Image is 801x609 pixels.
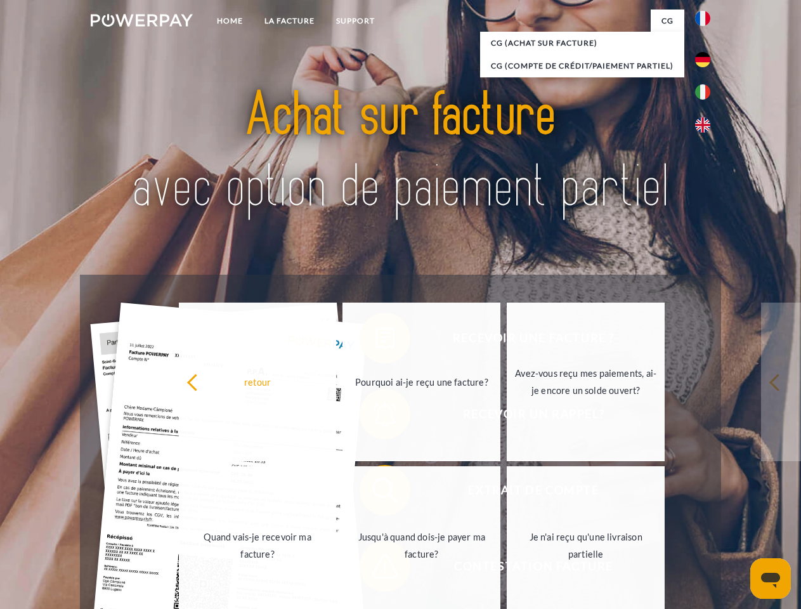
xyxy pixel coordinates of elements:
img: fr [695,11,710,26]
a: Avez-vous reçu mes paiements, ai-je encore un solde ouvert? [507,303,665,461]
a: LA FACTURE [254,10,325,32]
img: it [695,84,710,100]
div: Je n'ai reçu qu'une livraison partielle [514,528,657,563]
div: Pourquoi ai-je reçu une facture? [350,373,493,390]
a: CG (Compte de crédit/paiement partiel) [480,55,684,77]
img: logo-powerpay-white.svg [91,14,193,27]
iframe: Bouton de lancement de la fenêtre de messagerie [750,558,791,599]
div: retour [186,373,329,390]
a: Home [206,10,254,32]
div: Avez-vous reçu mes paiements, ai-je encore un solde ouvert? [514,365,657,399]
a: Support [325,10,386,32]
a: CG [651,10,684,32]
img: title-powerpay_fr.svg [121,61,680,243]
img: de [695,52,710,67]
div: Jusqu'à quand dois-je payer ma facture? [350,528,493,563]
div: Quand vais-je recevoir ma facture? [186,528,329,563]
img: en [695,117,710,133]
a: CG (achat sur facture) [480,32,684,55]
